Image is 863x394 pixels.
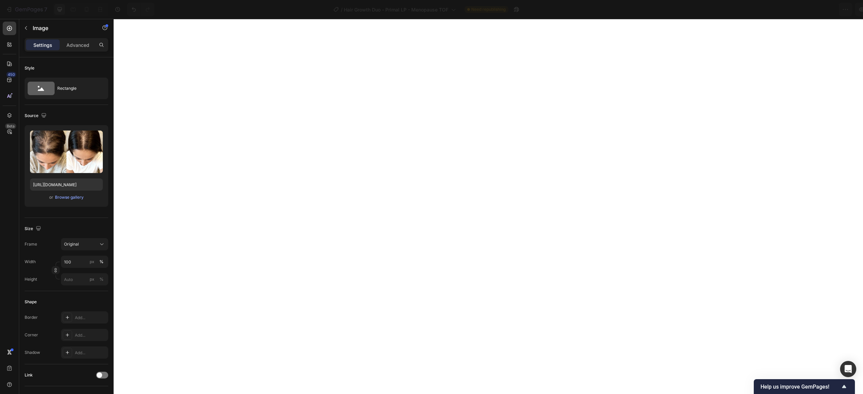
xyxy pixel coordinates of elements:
[49,193,53,201] span: or
[127,3,154,16] div: Undo/Redo
[25,276,37,282] label: Height
[6,72,16,77] div: 450
[61,238,108,250] button: Original
[57,81,98,96] div: Rectangle
[818,3,846,16] button: Publish
[75,332,107,338] div: Add...
[88,275,96,283] button: %
[114,19,863,394] iframe: Design area
[25,372,33,378] div: Link
[726,3,791,16] button: 1 product assigned
[97,275,106,283] button: px
[99,259,103,265] div: %
[25,299,37,305] div: Shape
[732,6,775,13] span: 1 product assigned
[64,241,79,247] span: Original
[341,6,343,13] span: /
[25,224,42,233] div: Size
[824,6,841,13] div: Publish
[88,258,96,266] button: %
[90,259,94,265] div: px
[25,314,38,320] div: Border
[25,349,40,356] div: Shadow
[30,131,103,173] img: preview-image
[799,7,810,12] span: Save
[761,383,848,391] button: Show survey - Help us improve GemPages!
[344,6,448,13] span: Hair Growth Duo - Primal LP - Menopause TOF
[25,65,34,71] div: Style
[25,259,36,265] label: Width
[30,178,103,191] input: https://example.com/image.jpg
[61,256,108,268] input: px%
[471,6,506,12] span: Need republishing
[66,41,89,49] p: Advanced
[44,5,47,13] p: 7
[61,273,108,285] input: px%
[25,111,48,120] div: Source
[761,384,840,390] span: Help us improve GemPages!
[55,194,84,200] div: Browse gallery
[55,194,84,201] button: Browse gallery
[90,276,94,282] div: px
[33,41,52,49] p: Settings
[75,350,107,356] div: Add...
[75,315,107,321] div: Add...
[97,258,106,266] button: px
[25,241,37,247] label: Frame
[3,3,50,16] button: 7
[793,3,815,16] button: Save
[5,123,16,129] div: Beta
[33,24,90,32] p: Image
[840,361,856,377] div: Open Intercom Messenger
[25,332,38,338] div: Corner
[99,276,103,282] div: %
